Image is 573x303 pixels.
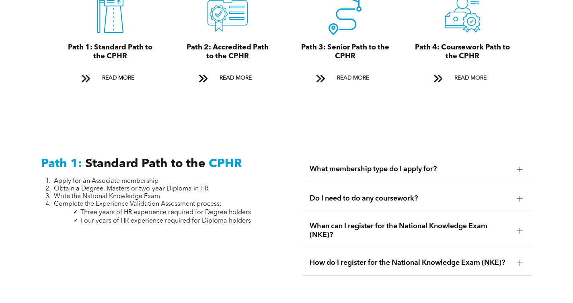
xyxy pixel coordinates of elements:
a: READ MORE [310,71,380,86]
span: Three years of HR experience required for Degree holders [80,209,251,216]
span: Complete the Experience Validation Assessment process: [54,201,222,207]
span: READ MORE [99,71,137,86]
span: How do I register for the National Knowledge Exam (NKE)? [310,258,511,267]
a: READ MORE [428,71,497,86]
span: When can I register for the National Knowledge Exam (NKE)? [310,222,511,240]
span: CPHR [209,158,242,170]
span: READ MORE [217,71,255,86]
span: Standard Path to the [85,158,205,170]
span: Path 1: [41,158,82,170]
span: Obtain a Degree, Masters or two-year Diploma in HR [54,186,209,192]
span: READ MORE [334,71,372,86]
a: READ MORE [193,71,262,86]
span: Write the National Knowledge Exam [54,193,160,200]
span: Apply for an Associate membership [54,178,158,184]
span: Path 1: Standard Path to the CPHR [68,44,152,60]
span: Four years of HR experience required for Diploma holders [81,218,251,224]
span: Path 4: Coursework Path to the CPHR [415,44,510,60]
span: What membership type do I apply for? [310,165,511,174]
span: Do I need to do any coursework? [310,194,511,203]
span: READ MORE [452,71,489,86]
span: Path 3: Senior Path to the CPHR [301,44,389,60]
span: Path 2: Accredited Path to the CPHR [187,44,269,60]
a: READ MORE [76,71,145,86]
